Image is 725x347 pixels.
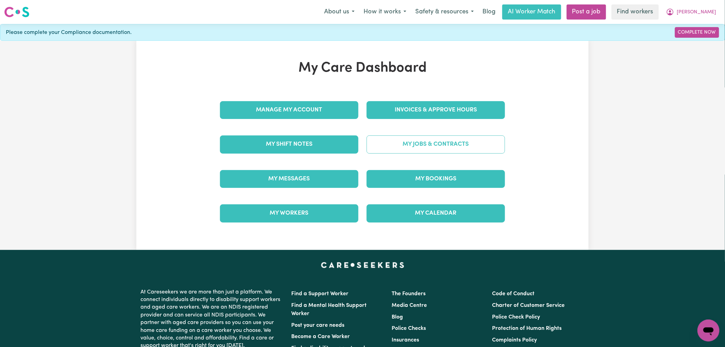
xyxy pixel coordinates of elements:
a: My Messages [220,170,358,188]
a: Complaints Policy [492,337,537,343]
a: Find a Support Worker [291,291,348,297]
a: Police Check Policy [492,314,540,320]
a: Complete Now [675,27,719,38]
a: Invoices & Approve Hours [367,101,505,119]
span: Please complete your Compliance documentation. [6,28,132,37]
a: Insurances [392,337,419,343]
a: My Jobs & Contracts [367,135,505,153]
a: Manage My Account [220,101,358,119]
button: Safety & resources [411,5,478,19]
a: Police Checks [392,326,426,331]
a: Blog [392,314,403,320]
a: My Bookings [367,170,505,188]
a: Protection of Human Rights [492,326,562,331]
button: My Account [662,5,721,19]
a: My Workers [220,204,358,222]
a: Post a job [567,4,606,20]
a: Careseekers logo [4,4,29,20]
a: Careseekers home page [321,262,404,268]
button: How it works [359,5,411,19]
img: Careseekers logo [4,6,29,18]
a: Become a Care Worker [291,334,350,339]
a: Charter of Customer Service [492,303,565,308]
a: Blog [478,4,500,20]
a: My Calendar [367,204,505,222]
h1: My Care Dashboard [216,60,509,76]
a: Code of Conduct [492,291,535,297]
a: Media Centre [392,303,427,308]
a: Post your care needs [291,323,344,328]
span: [PERSON_NAME] [677,9,716,16]
a: AI Worker Match [502,4,561,20]
a: The Founders [392,291,426,297]
iframe: Button to launch messaging window [698,320,720,342]
a: Find a Mental Health Support Worker [291,303,367,316]
a: My Shift Notes [220,135,358,153]
a: Find workers [612,4,659,20]
button: About us [320,5,359,19]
